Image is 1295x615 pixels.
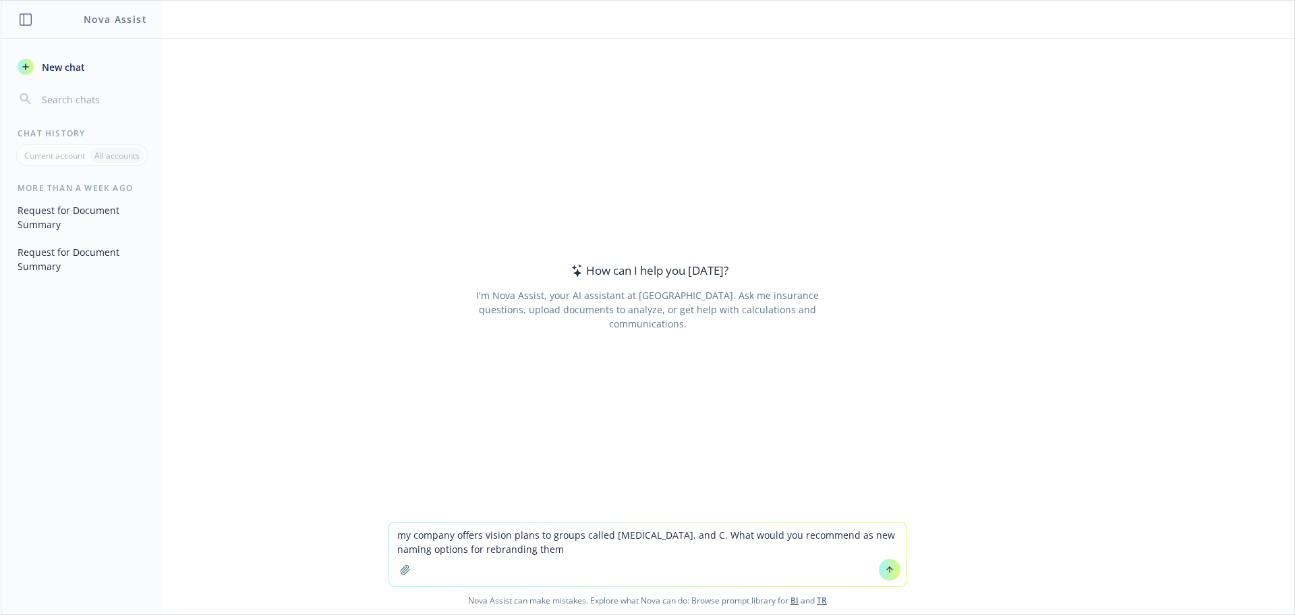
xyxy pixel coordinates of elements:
div: More than a week ago [1,182,163,194]
a: TR [817,595,827,606]
button: New chat [12,55,152,79]
div: How can I help you [DATE]? [567,262,728,279]
input: Search chats [39,90,146,109]
div: Chat History [1,128,163,139]
textarea: my company offers vision plans to groups called [MEDICAL_DATA], and C. What would you recommend a... [389,523,906,586]
span: Nova Assist can make mistakes. Explore what Nova can do: Browse prompt library for and [6,587,1289,614]
a: BI [790,595,799,606]
span: New chat [39,60,85,74]
h1: Nova Assist [84,12,147,26]
p: All accounts [94,150,140,161]
div: I'm Nova Assist, your AI assistant at [GEOGRAPHIC_DATA]. Ask me insurance questions, upload docum... [457,288,837,331]
button: Request for Document Summary [12,241,152,277]
p: Current account [24,150,85,161]
button: Request for Document Summary [12,199,152,236]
